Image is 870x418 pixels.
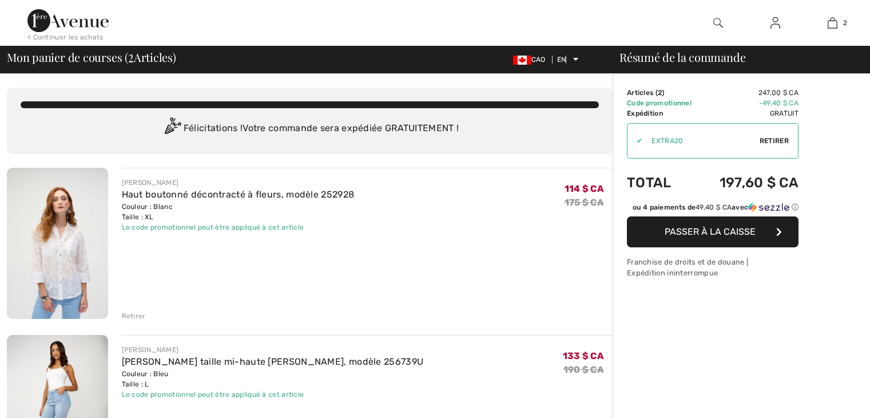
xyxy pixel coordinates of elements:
font: Retirer [760,137,789,145]
input: Code promotionnel [642,124,760,158]
img: Sezzle [748,202,789,212]
font: Total [627,175,672,191]
font: 114 $ CA [565,183,603,194]
font: 2 [658,89,662,97]
font: Taille : L [122,380,149,388]
font: ✔ [637,137,642,145]
font: 197,60 $ CA [720,175,799,191]
font: Résumé de la commande [619,49,745,65]
font: 2 [128,46,134,66]
font: Couleur : Blanc [122,203,173,211]
button: Passer à la caisse [627,216,799,247]
font: 175 $ CA [565,197,603,208]
font: Couleur : Bleu [122,370,169,378]
font: [PERSON_NAME] [122,179,179,187]
font: Félicitations ! [184,123,243,133]
font: 133 $ CA [563,350,603,361]
font: Articles) [134,49,176,65]
font: 190 $ CA [563,364,603,375]
div: ou 4 paiements de49,40 $ CAavecSezzle Cliquez pour en savoir plus sur Sezzle [627,202,799,216]
font: -49,40 $ CA [759,99,799,107]
font: Le code promotionnel peut être appliqué à cet article [122,391,304,399]
font: Retirer [122,312,146,320]
font: ) [662,89,664,97]
font: [PERSON_NAME] [122,346,179,354]
font: EN [557,56,566,64]
img: Mes informations [770,16,780,30]
a: 2 [804,16,860,30]
font: Gratuit [770,109,799,117]
div: ou 4 paiements de avec [633,202,799,212]
font: Passer à la caisse [665,226,756,237]
font: Votre commande sera expédiée GRATUITEMENT ! [243,123,459,133]
font: < Continuer les achats [27,33,104,41]
a: Se connecter [761,16,789,30]
font: Code promotionnel [627,99,692,107]
img: Congratulation2.svg [161,117,184,140]
font: Franchise de droits et de douane | Expédition ininterrompue [627,258,748,277]
font: Le code promotionnel peut être appliqué à cet article [122,223,304,231]
img: Haut boutonné décontracté à fleurs, modèle 252928 [7,168,108,319]
img: Mon sac [828,16,837,30]
font: Expédition [627,109,663,117]
font: Mon panier de courses ( [7,49,128,65]
span: 49,40 $ CA [696,203,732,211]
a: Haut boutonné décontracté à fleurs, modèle 252928 [122,189,355,200]
font: CAO [531,56,546,64]
img: rechercher sur le site [713,16,723,30]
font: 2 [843,19,847,27]
img: 1ère Avenue [27,9,109,32]
img: Dollar canadien [513,56,531,65]
font: 247,00 $ CA [758,89,799,97]
a: [PERSON_NAME] taille mi-haute [PERSON_NAME], modèle 256739U [122,356,424,367]
font: Taille : XL [122,213,154,221]
font: Articles ( [627,89,658,97]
